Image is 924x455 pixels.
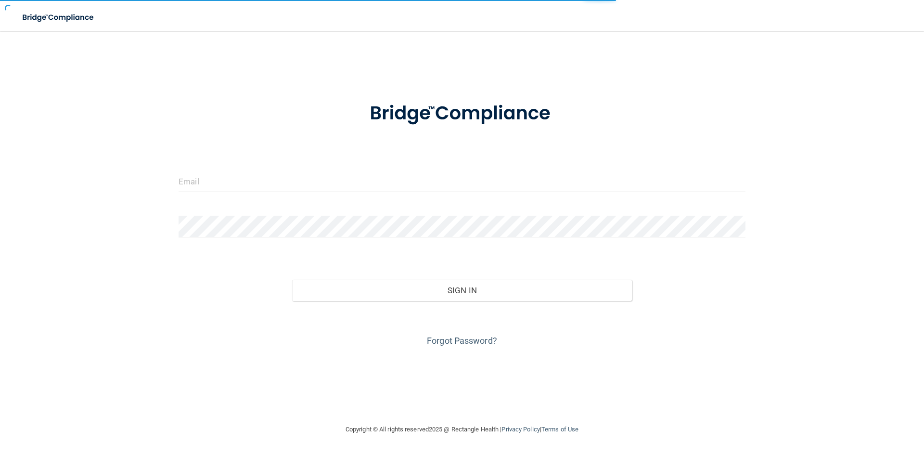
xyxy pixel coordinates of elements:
[501,426,539,433] a: Privacy Policy
[292,280,632,301] button: Sign In
[286,414,638,445] div: Copyright © All rights reserved 2025 @ Rectangle Health | |
[541,426,578,433] a: Terms of Use
[14,8,103,27] img: bridge_compliance_login_screen.278c3ca4.svg
[350,89,574,139] img: bridge_compliance_login_screen.278c3ca4.svg
[179,170,745,192] input: Email
[427,336,497,346] a: Forgot Password?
